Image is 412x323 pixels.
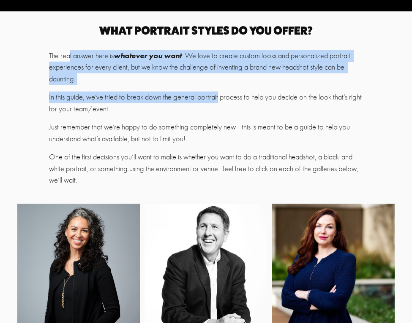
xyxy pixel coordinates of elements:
[49,50,363,85] p: The real answer here is . We love to create custom looks and personalized portrait experiences fo...
[49,151,363,186] p: One of the first decisions you’ll want to make is whether you want to do a traditional headshot, ...
[49,121,363,145] p: Just remember that we’re happy to do something completely new - this is meant to be a guide to he...
[114,51,182,60] em: whatever you want
[49,25,363,36] h2: What portrait Styles do you offer?
[49,92,363,115] p: In this guide, we’ve tried to break down the general portrait process to help you decide on the l...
